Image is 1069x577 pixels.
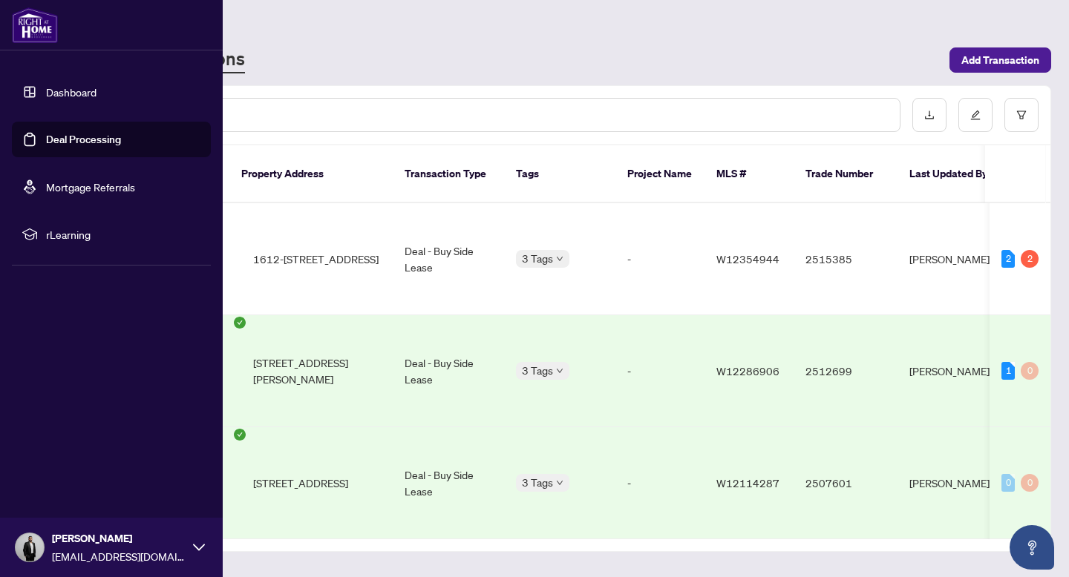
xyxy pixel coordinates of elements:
span: rLearning [46,226,200,243]
div: 0 [1001,474,1015,492]
span: check-circle [234,429,246,441]
div: 2 [1021,250,1039,268]
span: [STREET_ADDRESS][PERSON_NAME] [253,355,381,387]
button: Add Transaction [949,47,1051,73]
button: edit [958,98,993,132]
td: 2507601 [794,427,898,539]
span: 3 Tags [522,474,553,491]
td: [PERSON_NAME] [898,203,1009,315]
td: - [615,315,705,427]
button: filter [1004,98,1039,132]
th: MLS # [705,145,794,203]
div: 1 [1001,362,1015,380]
span: check-circle [234,317,246,329]
span: Add Transaction [961,48,1039,72]
span: [EMAIL_ADDRESS][DOMAIN_NAME] [52,548,186,564]
span: edit [970,110,981,120]
span: W12114287 [716,476,779,489]
img: Profile Icon [16,533,44,561]
th: Property Address [229,145,393,203]
span: down [556,367,563,375]
td: - [615,427,705,539]
button: Open asap [1010,525,1054,570]
div: 2 [1001,250,1015,268]
span: W12354944 [716,252,779,266]
td: Deal - Buy Side Lease [393,315,504,427]
span: 3 Tags [522,362,553,379]
span: download [924,110,935,120]
td: [PERSON_NAME] [898,315,1009,427]
span: filter [1016,110,1027,120]
th: Project Name [615,145,705,203]
a: Mortgage Referrals [46,180,135,194]
span: [PERSON_NAME] [52,530,186,547]
td: 2515385 [794,203,898,315]
div: 0 [1021,474,1039,492]
span: down [556,255,563,263]
span: W12286906 [716,364,779,377]
span: down [556,479,563,487]
td: Deal - Buy Side Lease [393,427,504,539]
th: Trade Number [794,145,898,203]
th: Last Updated By [898,145,1009,203]
th: Transaction Type [393,145,504,203]
th: Tags [504,145,615,203]
td: Deal - Buy Side Lease [393,203,504,315]
span: 3 Tags [522,250,553,267]
button: download [912,98,947,132]
span: 1612-[STREET_ADDRESS] [253,251,379,267]
img: logo [12,7,58,43]
div: 0 [1021,362,1039,380]
a: Dashboard [46,85,97,99]
a: Deal Processing [46,133,121,146]
td: - [615,203,705,315]
span: [STREET_ADDRESS] [253,475,348,491]
td: 2512699 [794,315,898,427]
td: [PERSON_NAME] [898,427,1009,539]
